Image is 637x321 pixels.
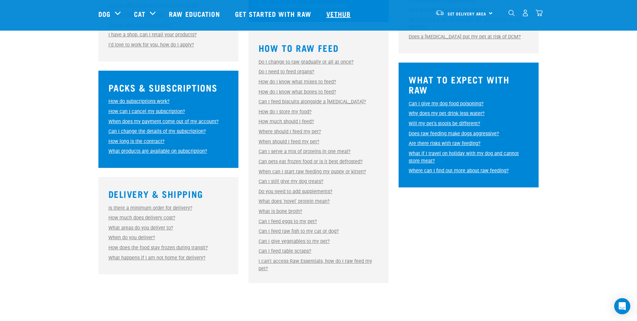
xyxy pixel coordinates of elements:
[536,9,543,16] img: home-icon@2x.png
[259,169,366,175] a: When can I start raw feeding my puppy or kitten?
[409,121,480,127] a: Will my pet's stools be different?
[409,34,521,40] a: Does a [MEDICAL_DATA] put my pet at risk of DCM?
[259,99,366,105] a: Can I feed biscuits alongside a [MEDICAL_DATA]?
[259,59,354,65] a: Do I change to raw gradually or all at once?
[259,109,312,115] a: How do I store my food?
[108,148,207,154] a: What products are available on subscription?
[409,111,485,116] a: Why does my pet drink less water?
[134,9,145,19] a: Cat
[614,298,630,314] div: Open Intercom Messenger
[108,189,228,199] h3: Delivery & Shipping
[259,258,372,272] a: I can't access Raw Essentials, how do I raw feed my pet?
[259,228,339,234] a: Can I feed raw fish to my cat or dog?
[108,109,185,114] a: How can I cancel my subscription?
[259,159,363,165] a: Can pets eat frozen food or is it best defrosted?
[259,199,330,204] a: What does 'novel' protein mean?
[259,43,378,53] h3: How to Raw Feed
[108,245,208,251] a: How does the food stay frozen during transit?
[108,255,206,261] a: What happens if I am not home for delivery?
[435,10,444,16] img: van-moving.png
[259,189,332,194] a: Do you need to add supplements?
[259,139,319,145] a: When should I feed my pet?
[108,82,228,93] h3: Packs & Subscriptions
[259,239,330,244] a: Can I give vegetables to my pet?
[259,248,311,254] a: Can I feed table scraps?
[108,129,206,134] a: Can I change the details of my subscription?
[409,101,484,107] a: Can I give my dog food poisoning?
[259,89,336,95] a: How do I know what bones to feed?
[98,9,110,19] a: Dog
[522,9,529,16] img: user.png
[259,179,323,184] a: Can I still give my dog treats?
[409,131,499,137] a: Does raw feeding make dogs aggressive?
[508,10,515,16] img: home-icon-1@2x.png
[409,141,481,146] a: Are there risks with raw feeding?
[259,79,336,85] a: How do I know what mixes to feed?
[409,74,529,95] h3: What to Expect With Raw
[320,0,359,27] a: Vethub
[108,225,173,231] a: What areas do you deliver to?
[409,151,519,164] a: What if I travel on holiday with my dog and cannot store meat?
[259,69,314,75] a: Do I need to feed organs?
[108,42,194,48] a: I'd love to work for you, how do I apply?
[228,0,320,27] a: Get started with Raw
[108,205,192,211] a: Is there a minimum order for delivery?
[108,139,165,144] a: How long is the contract?
[108,32,197,38] a: I have a shop, can I retail your products?
[108,119,219,124] a: When does my payment come out of my account?
[108,235,155,241] a: When do you deliver?
[259,219,317,224] a: Can I feed eggs to my pet?
[259,129,321,135] a: Where should I feed my pet?
[162,0,228,27] a: Raw Education
[409,168,509,174] a: Where can I find out more about raw feeding?
[259,119,314,124] a: How much should I feed?
[108,215,175,221] a: How much does delivery cost?
[108,99,170,104] a: How do subscriptions work?
[259,149,351,154] a: Can I serve a mix of proteins in one meal?
[259,209,302,214] a: What is bone broth?
[448,12,487,15] span: Set Delivery Area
